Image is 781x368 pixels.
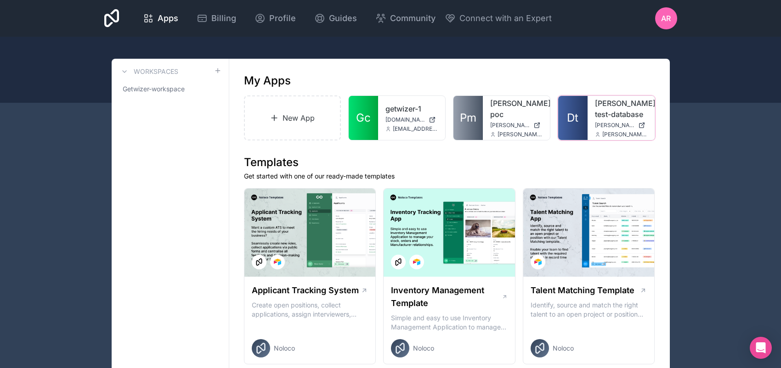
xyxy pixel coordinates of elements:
[385,103,438,114] a: getwizer-1
[553,344,574,353] span: Noloco
[490,122,543,129] a: [PERSON_NAME][DOMAIN_NAME]
[274,258,281,266] img: Airtable Logo
[460,111,476,125] span: Pm
[531,284,634,297] h1: Talent Matching Template
[269,12,296,25] span: Profile
[385,116,438,123] a: [DOMAIN_NAME]
[158,12,178,25] span: Apps
[189,8,243,28] a: Billing
[595,122,647,129] a: [PERSON_NAME][DOMAIN_NAME]
[413,258,420,266] img: Airtable Logo
[356,111,371,125] span: Gc
[393,125,438,133] span: [EMAIL_ADDRESS][DOMAIN_NAME]
[368,8,443,28] a: Community
[661,13,671,24] span: AR
[531,301,647,319] p: Identify, source and match the right talent to an open project or position with our Talent Matchi...
[247,8,303,28] a: Profile
[244,73,291,88] h1: My Apps
[134,67,178,76] h3: Workspaces
[534,258,542,266] img: Airtable Logo
[211,12,236,25] span: Billing
[391,313,508,332] p: Simple and easy to use Inventory Management Application to manage your stock, orders and Manufact...
[750,337,772,359] div: Open Intercom Messenger
[558,96,588,140] a: Dt
[123,84,185,94] span: Getwizer-workspace
[498,131,543,138] span: [PERSON_NAME][EMAIL_ADDRESS][PERSON_NAME][DOMAIN_NAME]
[413,344,434,353] span: Noloco
[136,8,186,28] a: Apps
[453,96,483,140] a: Pm
[390,12,436,25] span: Community
[349,96,378,140] a: Gc
[119,81,221,97] a: Getwizer-workspace
[595,98,647,120] a: [PERSON_NAME]-test-database
[490,122,530,129] span: [PERSON_NAME][DOMAIN_NAME]
[459,12,552,25] span: Connect with an Expert
[391,284,501,310] h1: Inventory Management Template
[445,12,552,25] button: Connect with an Expert
[490,98,543,120] a: [PERSON_NAME]-poc
[252,301,368,319] p: Create open positions, collect applications, assign interviewers, centralise candidate feedback a...
[252,284,359,297] h1: Applicant Tracking System
[602,131,647,138] span: [PERSON_NAME][EMAIL_ADDRESS][PERSON_NAME][DOMAIN_NAME]
[119,66,178,77] a: Workspaces
[595,122,634,129] span: [PERSON_NAME][DOMAIN_NAME]
[567,111,578,125] span: Dt
[244,95,341,140] a: New App
[385,116,425,123] span: [DOMAIN_NAME]
[307,8,364,28] a: Guides
[244,172,655,181] p: Get started with one of our ready-made templates
[329,12,357,25] span: Guides
[244,155,655,170] h1: Templates
[274,344,295,353] span: Noloco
